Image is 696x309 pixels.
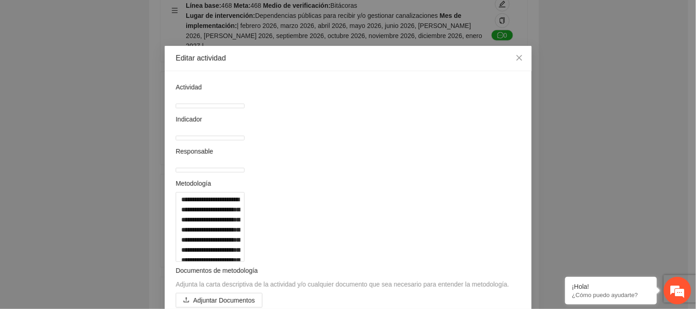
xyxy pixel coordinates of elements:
textarea: Escriba su mensaje y pulse “Intro” [5,209,175,241]
button: uploadAdjuntar Documentos [176,293,262,308]
div: ¡Hola! [572,283,650,290]
span: upload [183,297,189,304]
span: Documentos de metodología [176,267,258,274]
button: Close [507,46,532,71]
span: Adjuntar Documentos [193,295,255,305]
div: Minimizar ventana de chat en vivo [150,5,173,27]
span: Responsable [176,146,217,156]
div: Chatee con nosotros ahora [48,47,154,59]
div: Editar actividad [176,53,521,63]
span: Indicador [176,114,206,124]
span: Estamos en línea. [53,102,127,194]
p: ¿Cómo puedo ayudarte? [572,292,650,298]
span: close [516,54,523,61]
span: uploadAdjuntar Documentos [176,297,262,304]
span: Metodología [176,178,215,188]
span: Actividad [176,82,206,92]
span: Adjunta la carta descriptiva de la actividad y/o cualquier documento que sea necesario para enten... [176,281,509,288]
